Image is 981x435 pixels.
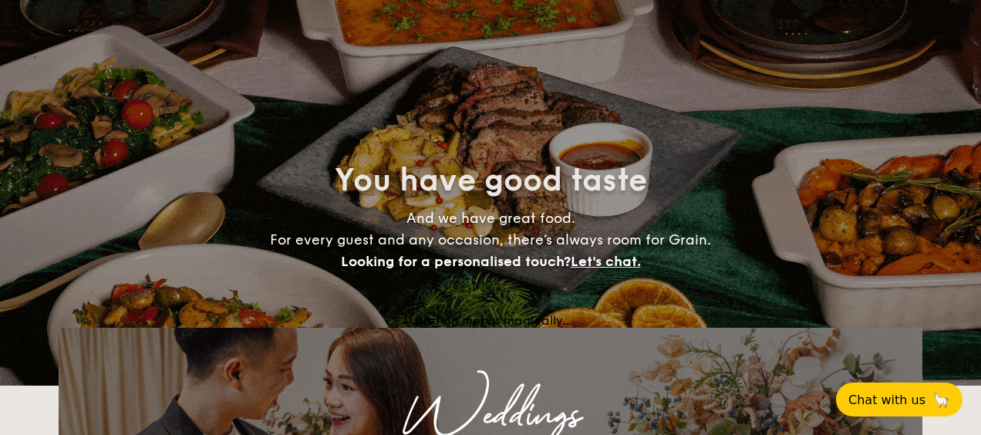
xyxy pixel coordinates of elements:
div: Weddings [194,402,787,430]
div: Loading menus magically... [59,313,922,328]
span: 🦙 [932,391,950,409]
span: Chat with us [848,393,925,407]
span: Let's chat. [571,253,641,270]
button: Chat with us🦙 [836,383,962,416]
